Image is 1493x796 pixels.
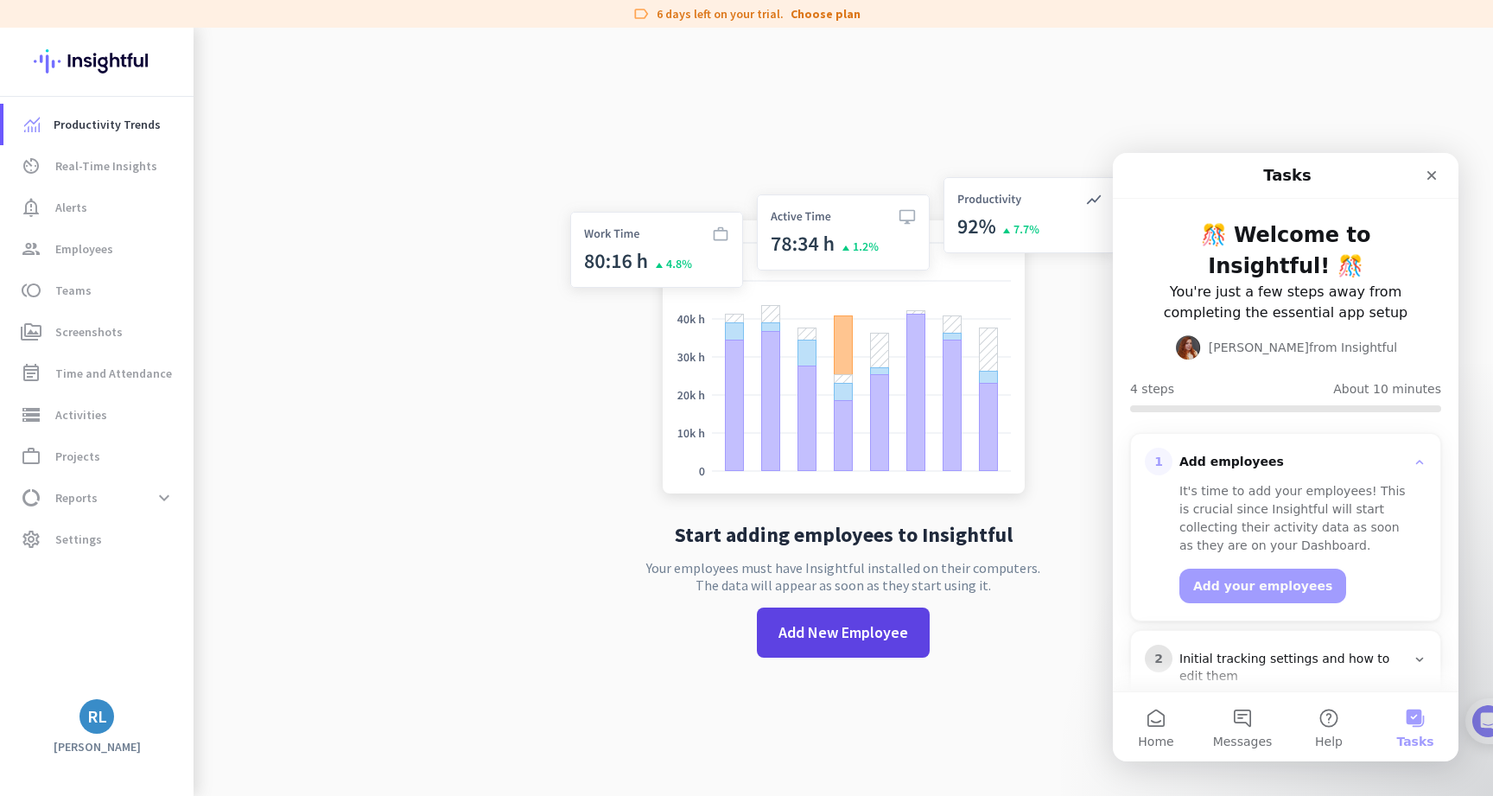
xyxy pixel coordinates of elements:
[3,353,194,394] a: event_noteTime and Attendance
[3,311,194,353] a: perm_mediaScreenshots
[21,487,41,508] i: data_usage
[791,5,861,22] a: Choose plan
[3,187,194,228] a: notification_importantAlerts
[3,104,194,145] a: menu-itemProductivity Trends
[34,28,160,95] img: Insightful logo
[55,280,92,301] span: Teams
[3,394,194,436] a: storageActivities
[3,270,194,311] a: tollTeams
[21,239,41,259] i: group
[3,519,194,560] a: settingsSettings
[55,197,87,218] span: Alerts
[149,482,180,513] button: expand_more
[3,228,194,270] a: groupEmployees
[54,114,161,135] span: Productivity Trends
[632,5,650,22] i: label
[21,197,41,218] i: notification_important
[24,117,40,132] img: menu-item
[3,436,194,477] a: work_outlineProjects
[757,608,930,658] button: Add New Employee
[21,322,41,342] i: perm_media
[55,156,157,176] span: Real-Time Insights
[55,446,100,467] span: Projects
[21,446,41,467] i: work_outline
[55,239,113,259] span: Employees
[55,404,107,425] span: Activities
[778,621,908,644] span: Add New Employee
[3,477,194,519] a: data_usageReportsexpand_more
[55,363,172,384] span: Time and Attendance
[646,559,1040,594] p: Your employees must have Insightful installed on their computers. The data will appear as soon as...
[21,280,41,301] i: toll
[675,525,1013,545] h2: Start adding employees to Insightful
[87,708,107,725] div: RL
[557,167,1129,511] img: no-search-results
[55,487,98,508] span: Reports
[21,156,41,176] i: av_timer
[21,363,41,384] i: event_note
[21,529,41,550] i: settings
[21,404,41,425] i: storage
[55,529,102,550] span: Settings
[3,145,194,187] a: av_timerReal-Time Insights
[1113,153,1458,761] iframe: Intercom live chat
[55,322,123,342] span: Screenshots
